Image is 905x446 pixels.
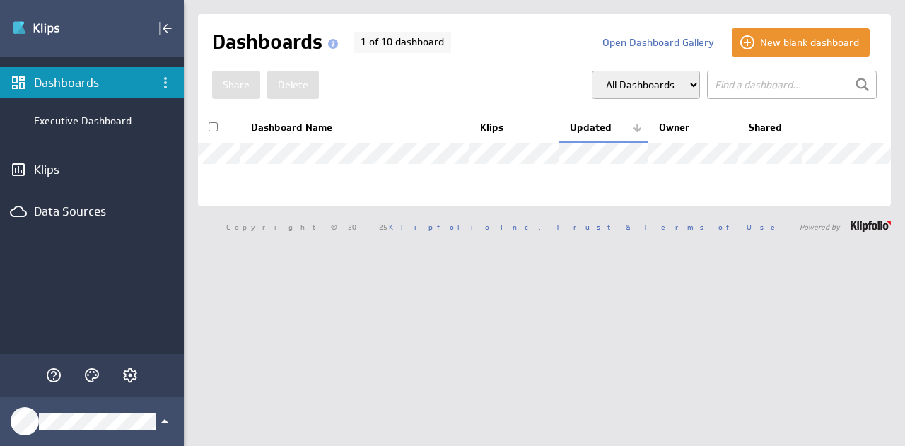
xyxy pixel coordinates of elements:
div: Account and settings [118,363,142,387]
div: Go to Dashboards [12,17,111,40]
img: logo-footer.png [851,221,891,232]
div: Help [42,363,66,387]
button: Share [212,71,260,99]
input: Find a dashboard... [707,71,877,99]
a: Klipfolio Inc. [389,222,541,232]
button: Open Dashboard Gallery [592,28,725,57]
div: Dashboard menu [153,71,177,95]
th: Klips [469,113,559,143]
div: Collapse [153,16,177,40]
button: New blank dashboard [732,28,870,57]
div: Data Sources [34,204,150,219]
div: Klips [34,162,150,177]
p: 1 of 10 dashboard [354,32,451,53]
span: Powered by [800,223,840,230]
th: Shared [738,113,802,143]
th: Updated [559,113,649,143]
div: Themes [80,363,104,387]
th: Owner [648,113,738,143]
div: Executive Dashboard [34,115,177,127]
img: Klipfolio klips logo [12,17,111,40]
svg: Themes [83,367,100,384]
th: Dashboard Name [240,113,469,143]
h1: Dashboards [212,28,344,57]
div: Dashboards [34,75,150,90]
svg: Account and settings [122,367,139,384]
span: Copyright © 2025 [226,223,541,230]
button: Delete [267,71,319,99]
a: Trust & Terms of Use [556,222,785,232]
